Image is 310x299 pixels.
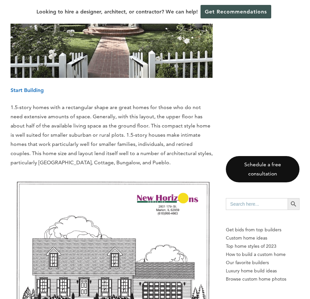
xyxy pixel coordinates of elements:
input: Search here... [226,198,288,210]
a: Our favorite builders [226,259,299,267]
a: Custom home ideas [226,234,299,242]
a: Top home styles of 2023 [226,242,299,250]
p: 1.5-story homes with a rectangular shape are great homes for those who do not need extensive amou... [11,103,213,167]
a: How to build a custom home [226,250,299,259]
a: Schedule a free consultation [226,156,299,182]
a: Get Recommendations [201,5,271,18]
a: Browse custom home photos [226,275,299,283]
p: Get bids from top builders [226,226,299,234]
strong: Start Building [11,87,44,93]
svg: Search [290,200,297,208]
a: Luxury home build ideas [226,267,299,275]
